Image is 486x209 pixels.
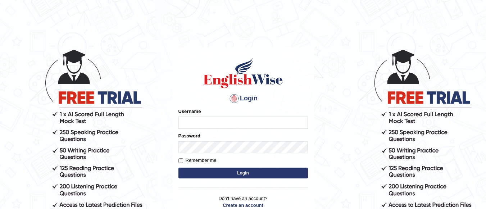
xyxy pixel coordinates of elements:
h4: Login [178,93,308,104]
img: Logo of English Wise sign in for intelligent practice with AI [202,57,284,89]
input: Remember me [178,158,183,163]
label: Remember me [178,157,217,164]
label: Password [178,132,200,139]
button: Login [178,168,308,178]
label: Username [178,108,201,115]
a: Create an account [178,202,308,209]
